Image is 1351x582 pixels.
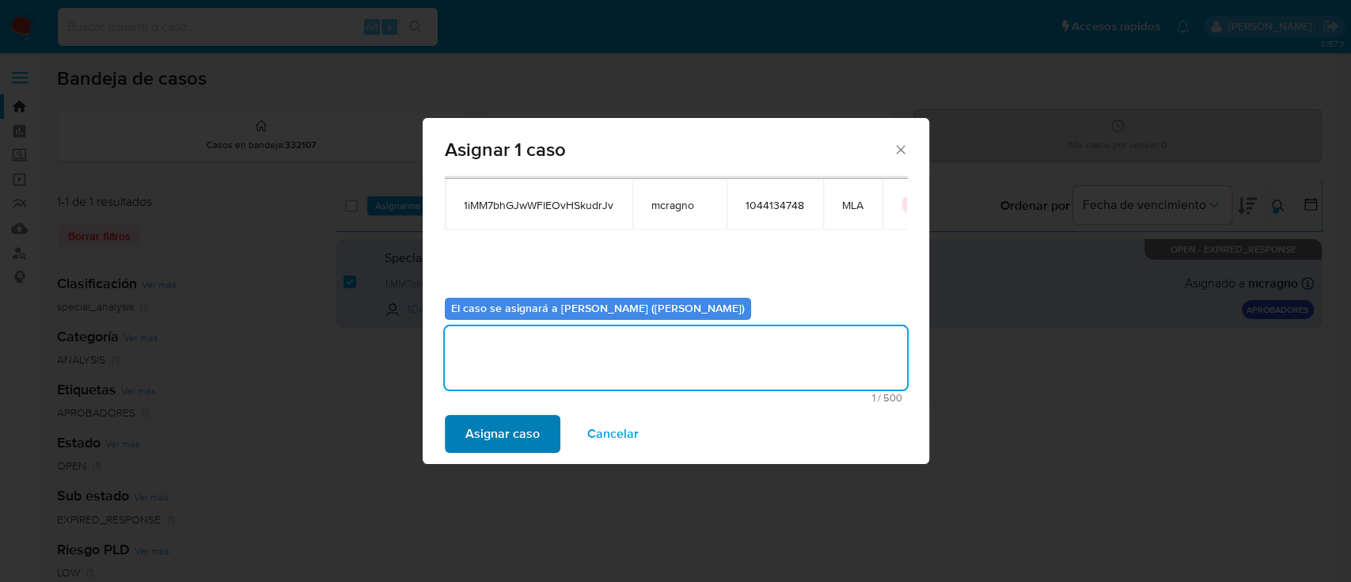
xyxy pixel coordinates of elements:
span: 1iMM7bhGJwWFlEOvHSkudrJv [464,198,613,212]
span: Cancelar [587,417,639,451]
span: Asignar caso [465,417,540,451]
button: Asignar caso [445,415,560,453]
span: Máximo 500 caracteres [450,393,902,403]
span: MLA [842,198,863,212]
span: Asignar 1 caso [445,140,894,159]
button: icon-button [901,195,920,214]
button: Cerrar ventana [893,142,907,156]
div: assign-modal [423,118,929,464]
button: Cancelar [567,415,659,453]
span: mcragno [651,198,708,212]
b: El caso se asignará a [PERSON_NAME] ([PERSON_NAME]) [451,300,745,316]
span: 1044134748 [746,198,804,212]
